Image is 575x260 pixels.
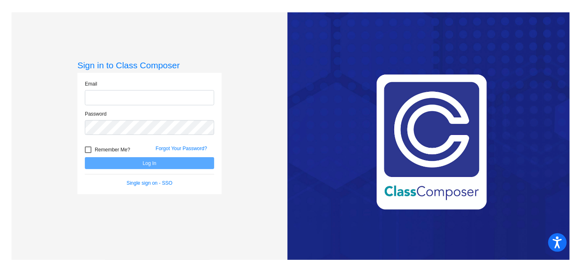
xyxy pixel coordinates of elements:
[156,146,207,151] a: Forgot Your Password?
[85,80,97,88] label: Email
[95,145,130,155] span: Remember Me?
[77,60,222,70] h3: Sign in to Class Composer
[85,110,107,118] label: Password
[85,157,214,169] button: Log In
[126,180,172,186] a: Single sign on - SSO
